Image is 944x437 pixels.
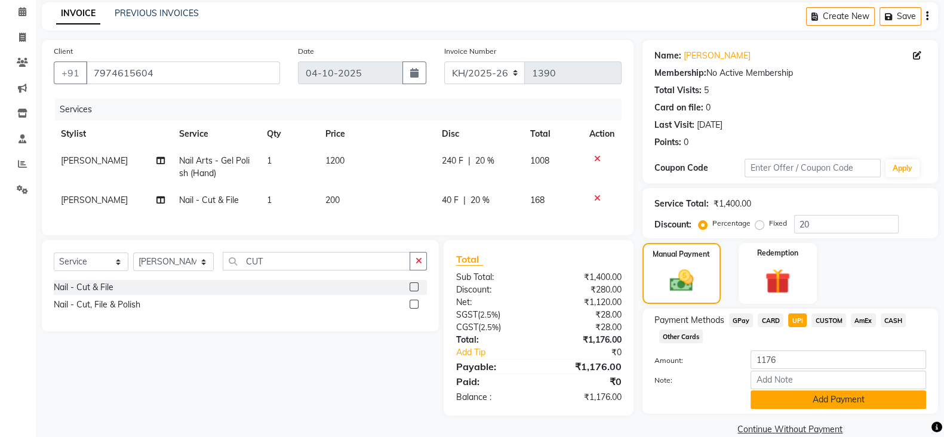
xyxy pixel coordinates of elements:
span: GPay [729,313,754,327]
span: 1 [267,155,272,166]
div: Discount: [447,284,539,296]
span: 2.5% [479,310,497,319]
span: Nail Arts - Gel Polish (Hand) [179,155,250,179]
th: Action [582,121,622,147]
div: Balance : [447,391,539,404]
span: 240 F [442,155,463,167]
div: Net: [447,296,539,309]
span: Total [456,253,483,266]
div: Nail - Cut, File & Polish [54,298,140,311]
div: Sub Total: [447,271,539,284]
a: INVOICE [56,3,100,24]
div: 0 [684,136,688,149]
div: ( ) [447,309,539,321]
span: 1 [267,195,272,205]
label: Note: [645,375,742,386]
input: Amount [751,350,926,369]
label: Amount: [645,355,742,366]
span: UPI [788,313,807,327]
a: [PERSON_NAME] [684,50,751,62]
label: Percentage [712,218,751,229]
div: Coupon Code [654,162,745,174]
span: 2.5% [480,322,498,332]
div: ₹280.00 [539,284,631,296]
img: _cash.svg [662,267,701,294]
span: Payment Methods [654,314,724,327]
button: +91 [54,61,87,84]
th: Total [523,121,582,147]
span: CARD [758,313,783,327]
button: Add Payment [751,390,926,409]
div: ₹0 [554,346,631,359]
button: Apply [885,159,920,177]
div: ₹1,400.00 [539,271,631,284]
span: [PERSON_NAME] [61,155,128,166]
div: Paid: [447,374,539,389]
span: Nail - Cut & File [179,195,239,205]
div: Total: [447,334,539,346]
div: [DATE] [697,119,722,131]
span: 20 % [475,155,494,167]
div: ₹0 [539,374,631,389]
div: Discount: [654,219,691,231]
span: AmEx [851,313,876,327]
th: Service [172,121,260,147]
label: Client [54,46,73,57]
a: Add Tip [447,346,554,359]
div: Name: [654,50,681,62]
div: Membership: [654,67,706,79]
span: 1008 [530,155,549,166]
span: | [463,194,466,207]
span: [PERSON_NAME] [61,195,128,205]
span: 40 F [442,194,459,207]
div: ₹1,400.00 [714,198,751,210]
div: ( ) [447,321,539,334]
label: Fixed [769,218,787,229]
span: SGST [456,309,477,320]
div: Last Visit: [654,119,694,131]
div: Total Visits: [654,84,702,97]
div: ₹1,176.00 [539,359,631,374]
div: Services [55,99,631,121]
div: 0 [706,101,711,114]
input: Search or Scan [223,252,411,270]
button: Create New [806,7,875,26]
span: 20 % [471,194,490,207]
label: Redemption [757,248,798,258]
th: Stylist [54,121,172,147]
label: Invoice Number [444,46,496,57]
div: ₹1,120.00 [539,296,631,309]
img: _gift.svg [757,266,798,297]
th: Qty [260,121,318,147]
div: 5 [704,84,709,97]
th: Price [318,121,435,147]
span: CGST [456,322,478,333]
div: Card on file: [654,101,703,114]
span: 1200 [325,155,345,166]
div: No Active Membership [654,67,926,79]
div: ₹28.00 [539,309,631,321]
button: Save [880,7,921,26]
div: ₹1,176.00 [539,391,631,404]
a: PREVIOUS INVOICES [115,8,199,19]
div: Payable: [447,359,539,374]
div: Service Total: [654,198,709,210]
th: Disc [435,121,523,147]
span: 168 [530,195,545,205]
span: 200 [325,195,340,205]
input: Enter Offer / Coupon Code [745,159,881,177]
a: Continue Without Payment [645,423,936,436]
span: CUSTOM [811,313,846,327]
div: Points: [654,136,681,149]
div: ₹1,176.00 [539,334,631,346]
label: Date [298,46,314,57]
span: | [468,155,471,167]
span: CASH [881,313,906,327]
div: Nail - Cut & File [54,281,113,294]
div: ₹28.00 [539,321,631,334]
input: Add Note [751,371,926,389]
span: Other Cards [659,330,703,343]
label: Manual Payment [653,249,710,260]
input: Search by Name/Mobile/Email/Code [86,61,280,84]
